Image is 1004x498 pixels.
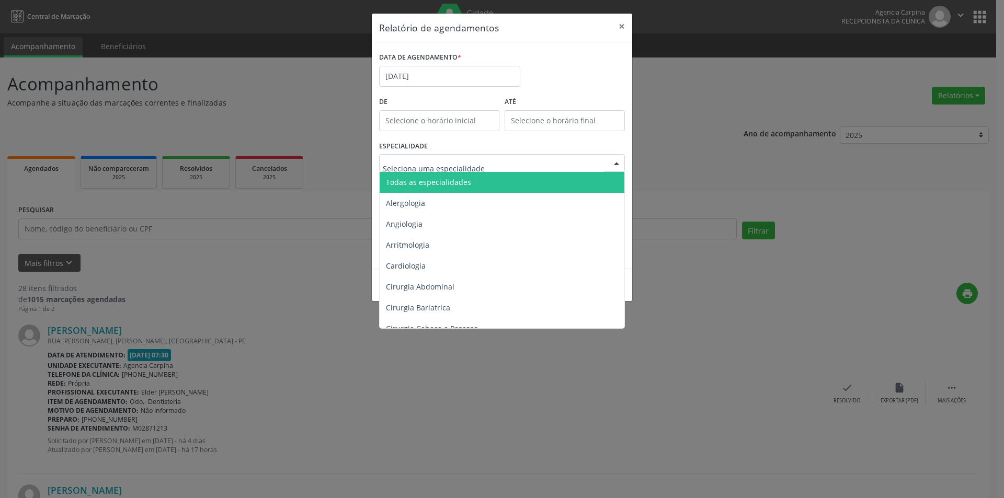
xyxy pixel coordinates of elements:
[379,66,520,87] input: Selecione uma data ou intervalo
[379,138,428,155] label: ESPECIALIDADE
[611,14,632,39] button: Close
[383,158,603,179] input: Seleciona uma especialidade
[386,219,423,229] span: Angiologia
[505,110,625,131] input: Selecione o horário final
[386,261,426,271] span: Cardiologia
[505,94,625,110] label: ATÉ
[379,50,461,66] label: DATA DE AGENDAMENTO
[386,323,478,333] span: Cirurgia Cabeça e Pescoço
[386,240,429,250] span: Arritmologia
[386,198,425,208] span: Alergologia
[386,303,450,312] span: Cirurgia Bariatrica
[379,21,499,34] h5: Relatório de agendamentos
[386,177,471,187] span: Todas as especialidades
[379,110,499,131] input: Selecione o horário inicial
[386,282,454,292] span: Cirurgia Abdominal
[379,94,499,110] label: De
